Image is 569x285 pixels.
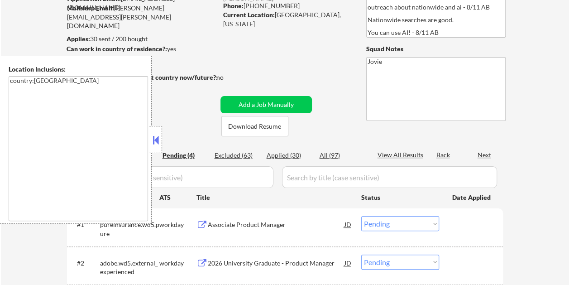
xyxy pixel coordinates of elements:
strong: Current Location: [223,11,275,19]
div: workday [159,220,196,229]
button: Add a Job Manually [220,96,312,113]
button: Download Resume [221,116,288,136]
div: [PERSON_NAME][EMAIL_ADDRESS][PERSON_NAME][DOMAIN_NAME] [67,4,217,30]
div: pureinsurance.wd5.pure [100,220,159,238]
div: Location Inclusions: [9,65,148,74]
div: yes [67,44,215,53]
input: Search by company (case sensitive) [70,166,273,188]
div: Status [361,189,439,205]
div: ATS [159,193,196,202]
div: #2 [77,259,93,268]
div: workday [159,259,196,268]
strong: Minimum salary: [67,55,115,63]
div: Title [196,193,353,202]
div: $65,000 [67,54,217,63]
div: no [216,73,242,82]
div: Next [478,150,492,159]
div: [PHONE_NUMBER] [223,1,351,10]
div: All (97) [320,151,365,160]
div: [GEOGRAPHIC_DATA], [US_STATE] [223,10,351,28]
div: 30 sent / 200 bought [67,34,217,43]
div: JD [344,255,353,271]
div: 2026 University Graduate - Product Manager [208,259,344,268]
strong: Phone: [223,2,244,10]
div: Date Applied [452,193,492,202]
div: Back [436,150,451,159]
div: View All Results [378,150,426,159]
div: Applied (30) [267,151,312,160]
strong: Applies: [67,35,90,43]
div: adobe.wd5.external_experienced [100,259,159,276]
div: JD [344,216,353,232]
strong: Can work in country of residence?: [67,45,167,53]
input: Search by title (case sensitive) [282,166,497,188]
div: Pending (4) [163,151,208,160]
strong: Mailslurp Email: [67,4,114,12]
div: Squad Notes [366,44,506,53]
div: #1 [77,220,93,229]
div: Associate Product Manager [208,220,344,229]
div: Excluded (63) [215,151,260,160]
